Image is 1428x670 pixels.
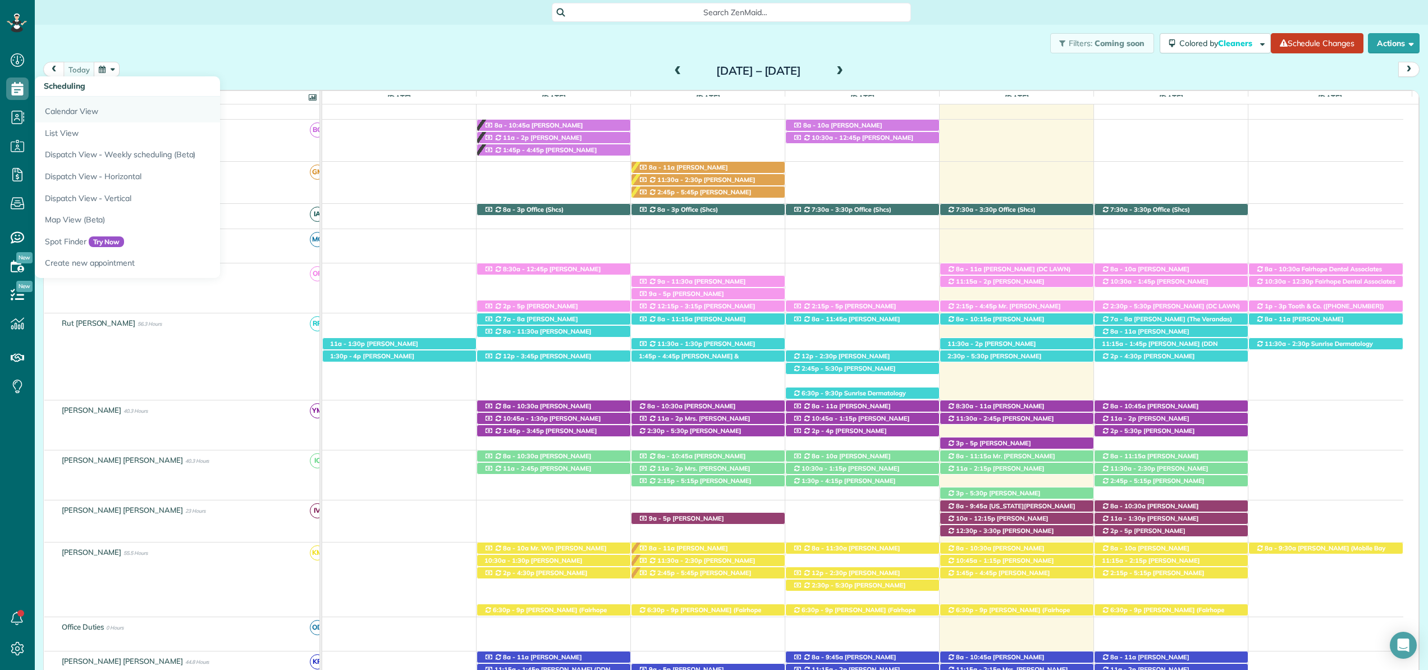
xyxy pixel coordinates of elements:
[793,389,906,405] span: Sunrise Dermatology ([PHONE_NUMBER])
[1101,340,1147,348] span: 11:15a - 1:45p
[638,477,751,493] span: [PERSON_NAME] ([PHONE_NUMBER])
[502,464,539,472] span: 11a - 2:45p
[477,450,630,462] div: 5 Fox Run - Fairhope, AL, 36532
[1095,525,1248,537] div: [GEOGRAPHIC_DATA]
[638,302,755,318] span: [PERSON_NAME] ([PHONE_NUMBER])
[1095,313,1248,325] div: [STREET_ADDRESS]
[801,389,843,397] span: 6:30p - 9:30p
[638,352,680,360] span: 1:45p - 4:45p
[638,427,741,443] span: [PERSON_NAME] ([PHONE_NUMBER])
[1110,302,1152,310] span: 2:30p - 5:30p
[940,413,1093,425] div: [STREET_ADDRESS]
[502,134,529,142] span: 11a - 2p
[1249,338,1403,350] div: [STREET_ADDRESS][PERSON_NAME]
[631,338,785,350] div: [STREET_ADDRESS][PERSON_NAME][PERSON_NAME]
[638,352,752,376] span: [PERSON_NAME] & [PERSON_NAME] ([PHONE_NUMBER], [PHONE_NUMBER])
[1128,315,1233,323] span: [PERSON_NAME] (The Verandas)
[35,231,315,253] a: Spot FinderTry Now
[793,352,914,368] span: [PERSON_NAME] ([PHONE_NUMBER], [PHONE_NUMBER])
[1110,206,1152,213] span: 7:30a - 3:30p
[947,352,1041,368] span: [PERSON_NAME] ([PHONE_NUMBER])
[1101,302,1240,318] span: [PERSON_NAME] (DC LAWN) ([PHONE_NUMBER], [PHONE_NUMBER])
[631,463,785,475] div: [STREET_ADDRESS]
[793,302,896,318] span: [PERSON_NAME] ([PHONE_NUMBER])
[648,163,675,171] span: 8a - 11a
[477,400,630,412] div: [STREET_ADDRESS]
[786,120,939,131] div: [STREET_ADDRESS]
[940,543,1093,554] div: [STREET_ADDRESS]
[1095,300,1248,312] div: 19272 [US_STATE] 181 - Fairhope, AL, 36532
[786,350,939,362] div: [STREET_ADDRESS]
[502,327,539,335] span: 8a - 11:30a
[1218,38,1254,48] span: Cleaners
[955,315,992,323] span: 8a - 10:15a
[940,487,1093,499] div: [STREET_ADDRESS]
[786,543,939,554] div: [STREET_ADDRESS][PERSON_NAME]
[940,555,1093,567] div: [STREET_ADDRESS]
[43,62,65,77] button: prev
[793,402,890,418] span: [PERSON_NAME] ([PHONE_NUMBER])
[947,315,1044,331] span: [PERSON_NAME] ([PHONE_NUMBER])
[35,122,315,144] a: List View
[793,134,913,149] span: [PERSON_NAME] ([PHONE_NUMBER])
[1271,33,1363,53] a: Schedule Changes
[1368,33,1420,53] button: Actions
[35,209,315,231] a: Map View (Beta)
[657,557,702,564] span: 11:30a - 2:30p
[1110,477,1152,485] span: 2:45p - 5:15p
[1101,452,1198,468] span: [PERSON_NAME] ([PHONE_NUMBER])
[502,402,539,410] span: 8a - 10:30a
[947,557,1054,572] span: [PERSON_NAME] ([PHONE_NUMBER])
[811,427,834,435] span: 2p - 4p
[811,302,844,310] span: 2:15p - 5p
[631,513,785,525] div: [STREET_ADDRESS][PERSON_NAME]
[647,402,683,410] span: 8a - 10:30a
[947,452,1055,468] span: Mr. [PERSON_NAME] ([PHONE_NUMBER])
[502,414,548,422] span: 10:45a - 1:30p
[648,544,675,552] span: 8a - 11a
[947,489,1040,505] span: [PERSON_NAME] ([PHONE_NUMBER])
[786,132,939,144] div: [STREET_ADDRESS]
[811,402,838,410] span: 8a - 11a
[1101,414,1189,430] span: [PERSON_NAME] ([PHONE_NUMBER])
[786,463,939,475] div: [STREET_ADDRESS][PERSON_NAME]
[940,350,1093,362] div: [STREET_ADDRESS]
[940,450,1093,462] div: [STREET_ADDRESS]
[786,300,939,312] div: [STREET_ADDRESS]
[1283,302,1385,310] span: Tooth & Co. ([PHONE_NUMBER])
[940,400,1093,412] div: [STREET_ADDRESS]
[484,352,591,368] span: [PERSON_NAME] ([PHONE_NUMBER])
[657,188,699,196] span: 2:45p - 5:45p
[1095,463,1248,475] div: [STREET_ADDRESS]
[329,340,418,355] span: [PERSON_NAME] ([PHONE_NUMBER])
[657,452,693,460] span: 8a - 10:45a
[1101,340,1218,355] span: [PERSON_NAME] (DDN Renovations LLC) ([PHONE_NUMBER])
[1095,400,1248,412] div: [STREET_ADDRESS][PERSON_NAME]
[631,313,785,325] div: [STREET_ADDRESS]
[484,452,591,468] span: [PERSON_NAME] ([PHONE_NUMBER])
[1101,527,1185,543] span: [PERSON_NAME] ([PHONE_NUMBER])
[940,437,1093,449] div: [STREET_ADDRESS]
[1110,265,1137,273] span: 8a - 10a
[502,265,548,273] span: 8:30a - 12:45p
[811,206,853,213] span: 7:30a - 3:30p
[631,475,785,487] div: [STREET_ADDRESS]
[955,206,997,213] span: 7:30a - 3:30p
[801,364,843,372] span: 2:45p - 5:30p
[811,414,857,422] span: 10:45a - 1:15p
[1256,277,1395,293] span: Fairhope Dental Associates ([PHONE_NUMBER])
[947,206,1036,221] span: Office (Shcs) ([PHONE_NUMBER])
[638,464,750,480] span: Mrs. [PERSON_NAME] ([PHONE_NUMBER])
[477,313,630,325] div: [STREET_ADDRESS]
[35,144,315,166] a: Dispatch View - Weekly scheduling (Beta)
[647,427,689,435] span: 2:30p - 5:30p
[793,544,900,560] span: [PERSON_NAME] ([PHONE_NUMBER])
[955,439,978,447] span: 3p - 5p
[940,338,1093,350] div: [STREET_ADDRESS]
[1398,62,1420,77] button: next
[657,176,702,184] span: 11:30a - 2:30p
[955,464,992,472] span: 11a - 2:15p
[1110,427,1142,435] span: 2p - 5:30p
[657,464,684,472] span: 11a - 2p
[477,326,630,338] div: [STREET_ADDRESS]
